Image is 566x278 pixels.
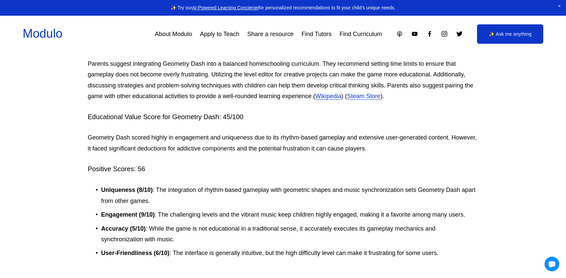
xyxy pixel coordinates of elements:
[192,5,259,10] a: AI-Powered Learning Concierge
[88,165,478,174] h4: Positive Scores: 56
[426,30,433,37] a: Facebook
[101,248,478,258] p: : The interface is generally intuitive, but the high difficulty level can make it frustrating for...
[101,250,169,256] strong: User-Friendliness (6/10)
[101,211,155,218] strong: Engagement (9/10)
[315,93,341,99] a: Wikipedia
[88,112,478,122] h4: Educational Value Score for Geometry Dash: 45/100
[88,132,478,154] p: Geometry Dash scored highly in engagement and uniqueness due to its rhythm-based gameplay and ext...
[101,223,478,245] p: : While the game is not educational in a traditional sense, it accurately executes its gameplay m...
[396,30,403,37] a: Apple Podcasts
[101,225,146,232] strong: Accuracy (5/10)
[88,58,478,102] p: Parents suggest integrating Geometry Dash into a balanced homeschooling curriculum. They recommen...
[101,187,153,193] strong: Uniqueness (8/10)
[200,28,240,40] a: Apply to Teach
[411,30,418,37] a: YouTube
[247,28,293,40] a: Share a resource
[101,185,478,206] p: : The integration of rhythm-based gameplay with geometric shapes and music synchronization sets G...
[301,28,332,40] a: Find Tutors
[23,27,63,40] a: Modulo
[477,24,543,44] a: ✨ Ask me anything
[155,28,192,40] a: About Modulo
[441,30,448,37] a: Instagram
[101,209,478,220] p: : The challenging levels and the vibrant music keep children highly engaged, making it a favorite...
[456,30,463,37] a: Twitter
[340,28,382,40] a: Find Curriculum
[347,93,380,99] a: Steam Store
